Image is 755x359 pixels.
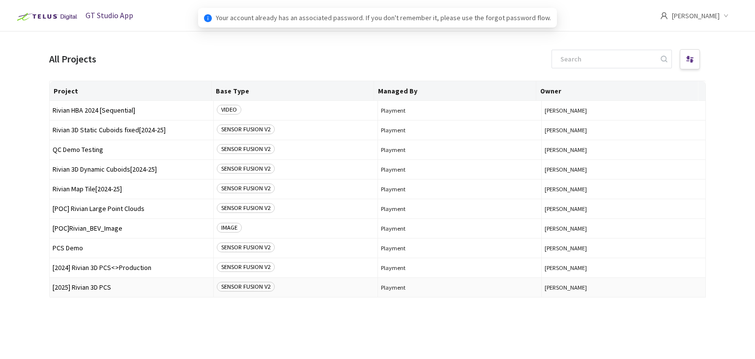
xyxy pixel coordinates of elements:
[53,205,210,212] span: [POC] Rivian Large Point Clouds
[217,203,275,213] span: SENSOR FUSION V2
[53,225,210,232] span: [POC]Rivian_BEV_Image
[545,225,702,232] button: [PERSON_NAME]
[381,284,539,291] span: Playment
[381,107,539,114] span: Playment
[381,166,539,173] span: Playment
[545,126,702,134] button: [PERSON_NAME]
[53,244,210,252] span: PCS Demo
[217,262,275,272] span: SENSOR FUSION V2
[381,205,539,212] span: Playment
[545,185,702,193] button: [PERSON_NAME]
[536,81,698,101] th: Owner
[217,124,275,134] span: SENSOR FUSION V2
[212,81,374,101] th: Base Type
[381,146,539,153] span: Playment
[545,284,702,291] button: [PERSON_NAME]
[217,223,242,233] span: IMAGE
[53,284,210,291] span: [2025] Rivian 3D PCS
[204,14,212,22] span: info-circle
[217,105,241,115] span: VIDEO
[545,244,702,252] button: [PERSON_NAME]
[217,164,275,174] span: SENSOR FUSION V2
[217,242,275,252] span: SENSOR FUSION V2
[381,244,539,252] span: Playment
[545,107,702,114] button: [PERSON_NAME]
[545,166,702,173] button: [PERSON_NAME]
[53,264,210,271] span: [2024] Rivian 3D PCS<>Production
[545,205,702,212] button: [PERSON_NAME]
[660,12,668,20] span: user
[49,51,96,66] div: All Projects
[217,282,275,292] span: SENSOR FUSION V2
[53,146,210,153] span: QC Demo Testing
[381,225,539,232] span: Playment
[374,81,536,101] th: Managed By
[381,264,539,271] span: Playment
[381,126,539,134] span: Playment
[12,9,80,25] img: Telus
[53,107,210,114] span: Rivian HBA 2024 [Sequential]
[50,81,212,101] th: Project
[53,185,210,193] span: Rivian Map Tile[2024-25]
[217,144,275,154] span: SENSOR FUSION V2
[545,264,702,271] button: [PERSON_NAME]
[53,126,210,134] span: Rivian 3D Static Cuboids fixed[2024-25]
[217,183,275,193] span: SENSOR FUSION V2
[545,146,702,153] button: [PERSON_NAME]
[216,12,551,23] span: Your account already has an associated password. If you don't remember it, please use the forgot ...
[724,13,728,18] span: down
[86,10,133,20] span: GT Studio App
[554,50,659,68] input: Search
[53,166,210,173] span: Rivian 3D Dynamic Cuboids[2024-25]
[381,185,539,193] span: Playment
